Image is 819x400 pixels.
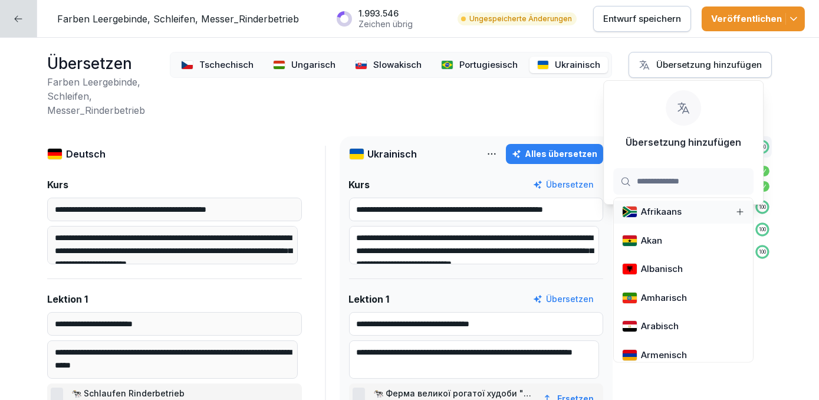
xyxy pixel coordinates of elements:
img: ua.svg [537,60,550,70]
p: 1.993.546 [358,8,413,19]
button: Übersetzen [533,293,594,306]
button: Übersetzen [533,178,594,191]
p: Slowakisch [373,58,422,72]
img: cz.svg [181,60,193,70]
h1: Übersetzen [47,52,164,75]
p: Akan [641,234,662,247]
p: Entwurf speichern [603,12,681,25]
p: Portugiesisch [459,58,518,72]
button: Alles übersetzen [506,144,603,164]
p: Lektion 1 [47,292,88,306]
img: am.svg [622,349,637,360]
p: Kurs [349,178,370,192]
img: al.svg [622,263,637,275]
p: Farben Leergebinde, Schleifen, Messer_Rinderbetrieb [57,12,299,26]
button: 1.993.546Zeichen übrig [330,4,447,34]
p: Amharisch [641,291,687,304]
div: Übersetzung hinzufügen [639,58,762,71]
p: Afrikaans [641,205,682,219]
p: 🐄 Schlaufen Rinderbetrieb [71,387,187,399]
p: Ungarisch [291,58,336,72]
button: Veröffentlichen [702,6,805,31]
p: Arabisch [641,320,679,333]
p: Zeichen übrig [358,19,413,29]
p: 100 [759,204,766,211]
img: ua.svg [349,148,364,160]
img: et.svg [622,291,637,303]
img: za.svg [622,206,637,218]
p: Ukrainisch [368,147,417,161]
img: br.svg [441,60,453,70]
h2: Farben Leergebinde, Schleifen, Messer_Rinderbetrieb [47,75,164,117]
p: Übersetzung hinzufügen [626,135,741,149]
img: eg.svg [622,320,637,332]
p: Lektion 1 [349,292,390,306]
p: Deutsch [66,147,106,161]
p: 🐄 Ферма великої рогатої худоби "Петлі [373,387,534,399]
img: hu.svg [273,60,285,70]
div: Alles übersetzen [512,147,597,160]
p: Ukrainisch [555,58,600,72]
button: Entwurf speichern [593,6,691,32]
p: Tschechisch [199,58,254,72]
div: Veröffentlichen [711,12,795,25]
button: Übersetzung hinzufügen [629,52,772,78]
p: Kurs [47,178,68,192]
p: Ungespeicherte Änderungen [469,14,572,24]
p: Armenisch [641,348,687,362]
p: Albanisch [641,263,683,276]
p: 100 [759,248,766,255]
img: de.svg [47,148,63,160]
img: gh.svg [622,234,637,246]
img: sk.svg [355,60,367,70]
p: 100 [759,226,766,233]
